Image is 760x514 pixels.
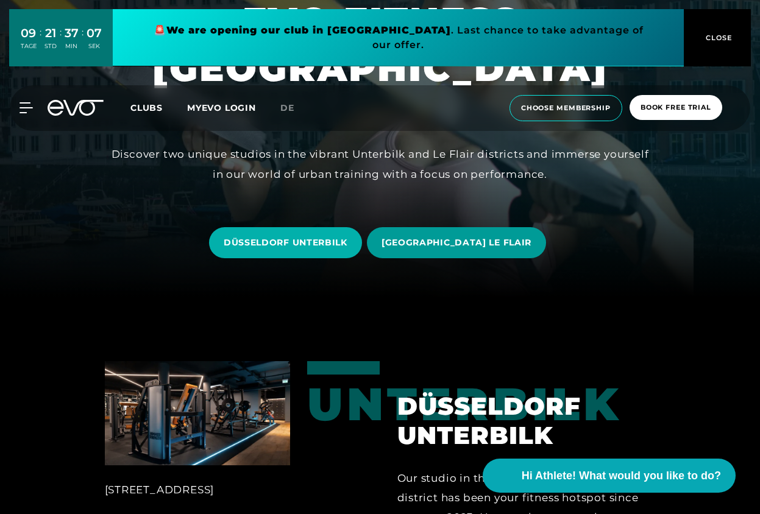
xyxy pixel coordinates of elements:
[40,26,41,58] div: :
[522,468,721,484] span: Hi Athlete! What would you like to do?
[703,32,733,43] span: CLOSE
[87,24,102,42] div: 07
[44,24,57,42] div: 21
[82,26,83,58] div: :
[382,236,531,249] span: [GEOGRAPHIC_DATA] LE FLAIR
[521,103,611,113] span: choose membership
[187,102,256,113] a: MYEVO LOGIN
[105,480,290,499] div: [STREET_ADDRESS]
[21,42,37,51] div: TAGE
[280,101,309,115] a: de
[60,26,62,58] div: :
[224,236,347,249] span: DÜSSELDORF UNTERBILK
[506,95,626,121] a: choose membership
[367,218,551,267] a: [GEOGRAPHIC_DATA] LE FLAIR
[65,42,79,51] div: MIN
[105,361,290,465] img: Düsseldorf Unterbilk
[280,102,294,113] span: de
[483,459,736,493] button: Hi Athlete! What would you like to do?
[397,392,656,450] h2: Düsseldorf Unterbilk
[21,24,37,42] div: 09
[65,24,79,42] div: 37
[106,144,655,184] div: Discover two unique studios in the vibrant Unterbilk and Le Flair districts and immerse yourself ...
[641,102,711,113] span: book free trial
[684,9,751,66] button: CLOSE
[87,42,102,51] div: SEK
[626,95,726,121] a: book free trial
[130,102,163,113] span: Clubs
[44,42,57,51] div: STD
[130,102,187,113] a: Clubs
[209,218,367,267] a: DÜSSELDORF UNTERBILK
